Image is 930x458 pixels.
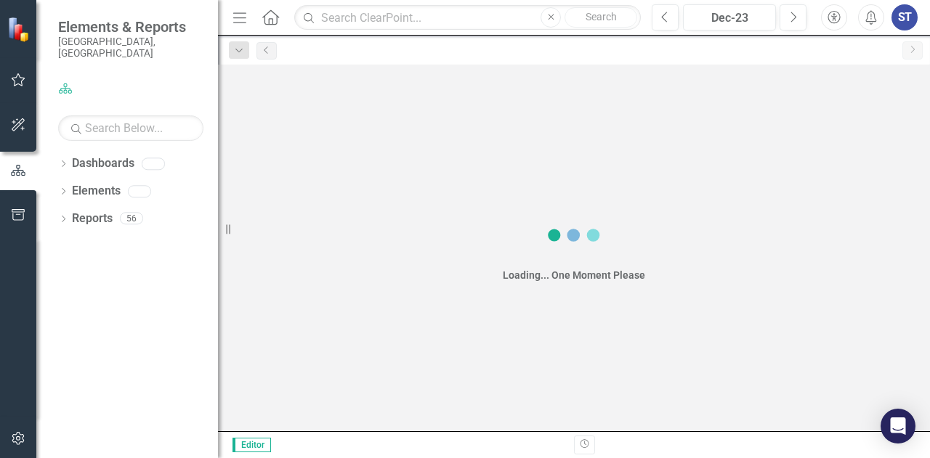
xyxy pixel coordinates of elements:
small: [GEOGRAPHIC_DATA], [GEOGRAPHIC_DATA] [58,36,203,60]
div: Dec-23 [688,9,771,27]
button: Search [565,7,637,28]
input: Search Below... [58,115,203,141]
span: Search [586,11,617,23]
button: ST [891,4,918,30]
div: Loading... One Moment Please [503,268,645,282]
div: 56 [120,213,143,225]
button: Dec-23 [683,4,776,30]
span: Editor [232,438,271,452]
img: ClearPoint Strategy [7,17,33,42]
span: Elements & Reports [58,18,203,36]
input: Search ClearPoint... [294,5,641,30]
a: Reports [72,210,113,227]
a: Elements [72,183,121,200]
a: Dashboards [72,155,134,172]
div: Open Intercom Messenger [881,409,915,443]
